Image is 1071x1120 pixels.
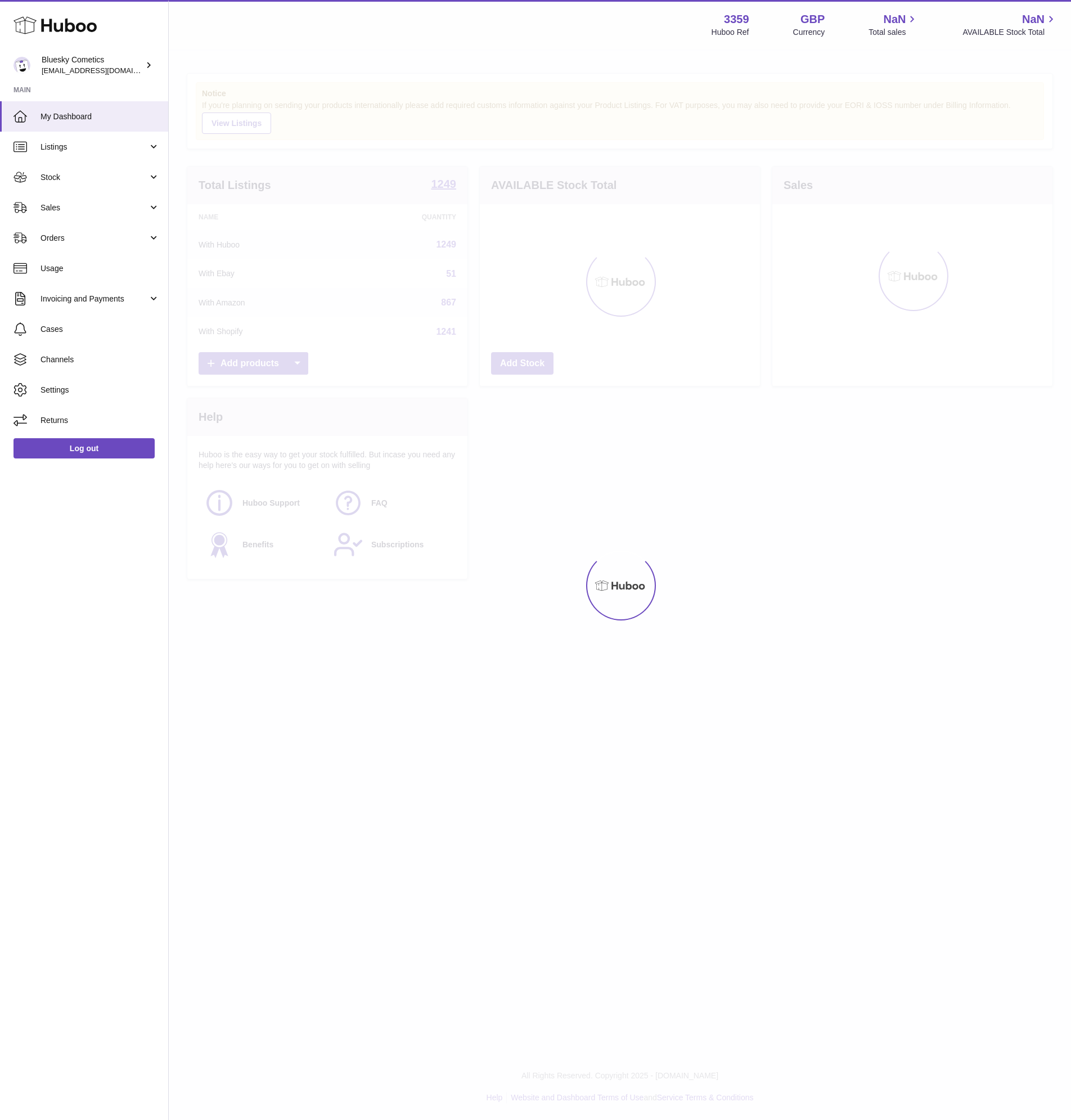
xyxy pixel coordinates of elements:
span: My Dashboard [40,111,160,122]
strong: 3359 [724,12,749,27]
span: Settings [40,385,160,395]
span: [EMAIL_ADDRESS][DOMAIN_NAME] [42,66,165,75]
span: Listings [40,142,148,152]
div: Huboo Ref [712,27,749,38]
span: NaN [1022,12,1045,27]
div: Bluesky Cometics [42,55,143,76]
span: Channels [40,354,160,365]
span: Usage [40,263,160,274]
img: info@blueskycosmetics.co.uk [13,57,30,74]
span: Total sales [868,27,919,38]
span: Returns [40,415,160,426]
span: Stock [40,172,148,183]
strong: GBP [800,12,825,27]
a: Log out [13,438,155,458]
a: NaN AVAILABLE Stock Total [962,12,1057,38]
div: Currency [793,27,825,38]
span: Cases [40,324,160,335]
span: NaN [883,12,906,27]
span: Orders [40,233,148,244]
span: Sales [40,203,148,213]
span: Invoicing and Payments [40,294,148,304]
span: AVAILABLE Stock Total [962,27,1057,38]
a: NaN Total sales [868,12,919,38]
